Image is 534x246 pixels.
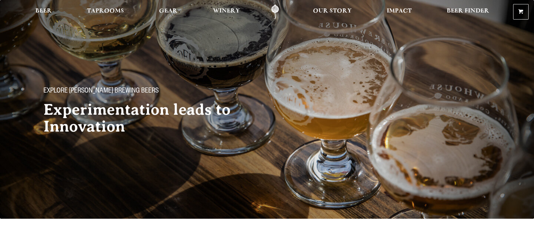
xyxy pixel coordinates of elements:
[213,8,240,14] span: Winery
[87,8,124,14] span: Taprooms
[387,8,412,14] span: Impact
[155,4,182,20] a: Gear
[442,4,494,20] a: Beer Finder
[262,4,288,20] a: Odell Home
[313,8,352,14] span: Our Story
[31,4,56,20] a: Beer
[43,87,159,96] span: Explore [PERSON_NAME] Brewing Beers
[209,4,244,20] a: Winery
[309,4,356,20] a: Our Story
[35,8,52,14] span: Beer
[83,4,128,20] a: Taprooms
[382,4,416,20] a: Impact
[43,101,254,135] h2: Experimentation leads to Innovation
[159,8,178,14] span: Gear
[447,8,489,14] span: Beer Finder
